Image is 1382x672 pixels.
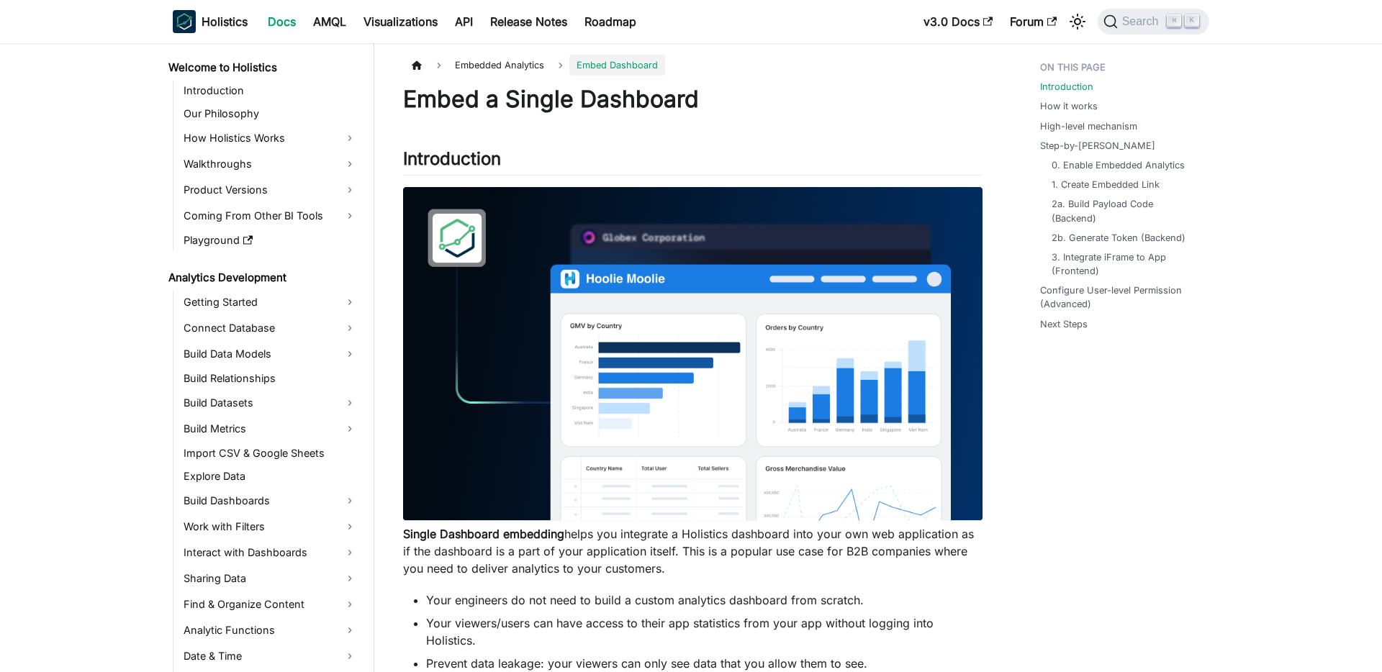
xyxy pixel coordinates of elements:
a: Work with Filters [179,515,361,538]
a: Visualizations [355,10,446,33]
a: Build Data Models [179,342,361,365]
a: 2b. Generate Token (Backend) [1052,231,1185,245]
a: Forum [1001,10,1065,33]
a: Build Metrics [179,417,361,440]
a: API [446,10,482,33]
a: AMQL [304,10,355,33]
img: Holistics [173,10,196,33]
a: Build Relationships [179,368,361,389]
b: Holistics [202,13,248,30]
a: Build Dashboards [179,489,361,512]
a: Interact with Dashboards [179,541,361,564]
a: Step-by-[PERSON_NAME] [1040,139,1155,153]
a: Release Notes [482,10,576,33]
a: How it works [1040,99,1098,113]
a: Roadmap [576,10,645,33]
a: 2a. Build Payload Code (Backend) [1052,197,1195,224]
a: 3. Integrate iFrame to App (Frontend) [1052,250,1195,278]
li: Prevent data leakage: your viewers can only see data that you allow them to see. [426,655,983,672]
kbd: ⌘ [1167,14,1181,27]
button: Switch between dark and light mode (currently light mode) [1066,10,1089,33]
strong: Single Dashboard embedding [403,527,564,541]
a: How Holistics Works [179,127,361,150]
a: Date & Time [179,645,361,668]
a: Introduction [1040,80,1093,94]
nav: Breadcrumbs [403,55,983,76]
p: helps you integrate a Holistics dashboard into your own web application as if the dashboard is a ... [403,525,983,577]
a: Explore Data [179,466,361,486]
h1: Embed a Single Dashboard [403,85,983,114]
a: Welcome to Holistics [164,58,361,78]
a: Analytics Development [164,268,361,288]
kbd: K [1185,14,1199,27]
a: Find & Organize Content [179,593,361,616]
a: Coming From Other BI Tools [179,204,361,227]
a: Connect Database [179,317,361,340]
a: High-level mechanism [1040,119,1137,133]
a: Analytic Functions [179,619,361,642]
a: HolisticsHolistics [173,10,248,33]
a: Getting Started [179,291,361,314]
a: v3.0 Docs [915,10,1001,33]
li: Your engineers do not need to build a custom analytics dashboard from scratch. [426,591,983,609]
img: Embedded Dashboard [403,187,983,521]
a: Home page [403,55,430,76]
h2: Introduction [403,148,983,176]
a: Walkthroughs [179,153,361,176]
a: Our Philosophy [179,104,361,124]
a: Playground [179,230,361,250]
a: Next Steps [1040,317,1088,331]
a: Introduction [179,81,361,101]
span: Search [1118,15,1168,28]
a: Sharing Data [179,567,361,590]
li: Your viewers/users can have access to their app statistics from your app without logging into Hol... [426,614,983,649]
a: 1. Create Embedded Link [1052,178,1160,191]
button: Search (Command+K) [1098,9,1209,35]
span: Embed Dashboard [569,55,665,76]
a: Build Datasets [179,391,361,414]
a: Docs [259,10,304,33]
a: 0. Enable Embedded Analytics [1052,158,1185,172]
a: Import CSV & Google Sheets [179,443,361,463]
a: Product Versions [179,178,361,201]
span: Embedded Analytics [448,55,551,76]
a: Configure User-level Permission (Advanced) [1040,283,1201,311]
nav: Docs sidebar [158,43,374,672]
